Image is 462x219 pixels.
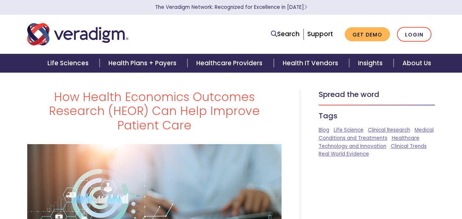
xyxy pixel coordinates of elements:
[345,27,390,42] a: Get Demo
[319,150,369,157] a: Real World Evidence
[187,54,273,73] a: Healthcare Providers
[307,29,333,38] a: Support
[319,126,434,142] a: Medical Conditions and Treatments
[319,135,419,150] a: Healthcare Technology and Innovation
[334,126,363,133] a: Life Science
[319,111,435,120] h5: Tags
[39,54,100,73] a: Life Sciences
[27,22,128,46] img: Veradigm logo
[391,143,427,150] a: Clinical Trends
[304,4,307,11] span: Learn More
[349,54,394,73] a: Insights
[319,126,329,133] a: Blog
[368,126,410,133] a: Clinical Research
[397,27,431,42] a: Login
[27,90,282,132] h1: How Health Economics Outcomes Research (HEOR) Can Help Improve Patient Care
[271,29,300,39] a: Search
[100,54,187,73] a: Health Plans + Payers
[394,54,440,73] a: About Us
[274,54,349,73] a: Health IT Vendors
[319,90,435,99] h5: Spread the word
[155,4,307,11] a: The Veradigm Network: Recognized for Excellence in [DATE]Learn More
